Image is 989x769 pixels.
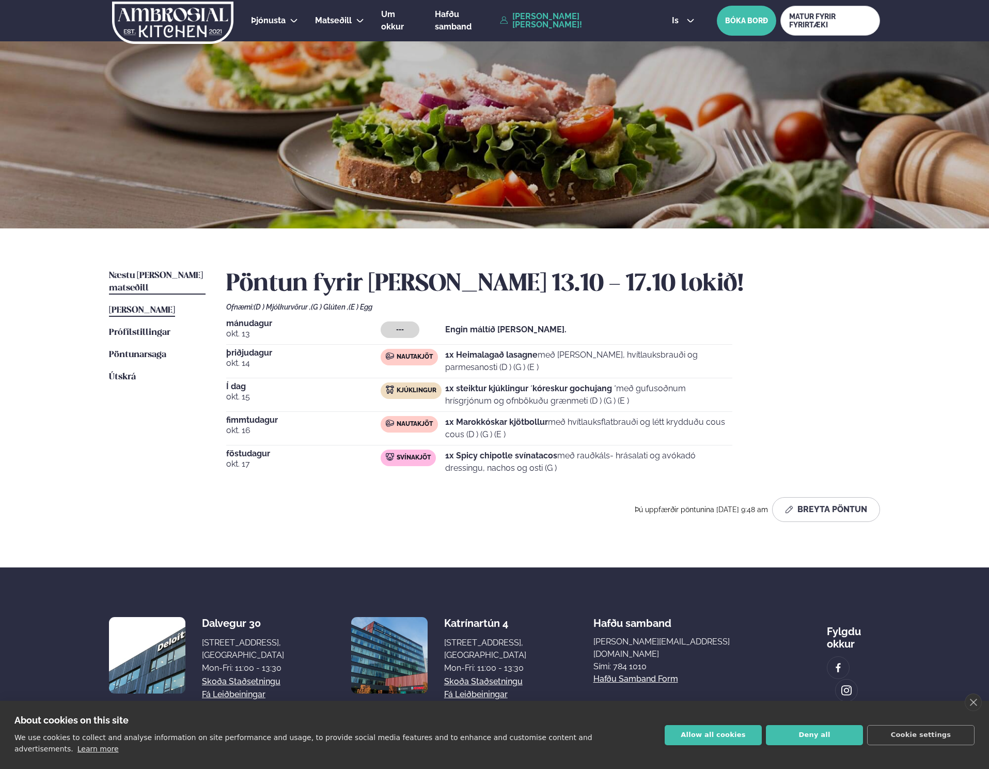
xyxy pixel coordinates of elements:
[435,9,472,32] span: Hafðu samband
[226,382,381,391] span: Í dag
[396,326,404,334] span: ---
[397,420,433,428] span: Nautakjöt
[111,2,234,44] img: logo
[593,660,760,673] p: Sími: 784 1010
[226,450,381,458] span: föstudagur
[226,303,880,311] div: Ofnæmi:
[780,6,880,36] a: MATUR FYRIR FYRIRTÆKI
[386,419,394,427] img: beef.svg
[445,383,616,393] strong: 1x steiktur kjúklingur ´kóreskur gochujang ´
[77,745,119,753] a: Learn more
[14,733,592,753] p: We use cookies to collect and analyse information on site performance and usage, to provide socia...
[386,386,394,394] img: chicken.svg
[226,391,381,403] span: okt. 15
[315,14,352,27] a: Matseðill
[664,17,702,25] button: is
[202,637,284,662] div: [STREET_ADDRESS], [GEOGRAPHIC_DATA]
[397,454,431,462] span: Svínakjöt
[444,662,526,674] div: Mon-Fri: 11:00 - 13:30
[833,662,844,674] img: image alt
[109,373,136,381] span: Útskrá
[867,725,975,745] button: Cookie settings
[202,662,284,674] div: Mon-Fri: 11:00 - 13:30
[445,349,732,374] p: með [PERSON_NAME], hvítlauksbrauði og parmesanosti (D ) (G ) (E )
[315,16,352,25] span: Matseðill
[109,328,170,337] span: Prófílstillingar
[665,725,762,745] button: Allow all cookies
[109,371,136,383] a: Útskrá
[593,609,671,629] span: Hafðu samband
[766,725,863,745] button: Deny all
[202,617,284,629] div: Dalvegur 30
[444,637,526,662] div: [STREET_ADDRESS], [GEOGRAPHIC_DATA]
[445,350,538,360] strong: 1x Heimalagað lasagne
[836,680,857,701] a: image alt
[827,617,880,650] div: Fylgdu okkur
[202,675,280,688] a: Skoða staðsetningu
[109,350,166,359] span: Pöntunarsaga
[397,353,433,361] span: Nautakjöt
[381,8,418,33] a: Um okkur
[109,617,185,694] img: image alt
[381,9,404,32] span: Um okkur
[593,636,760,660] a: [PERSON_NAME][EMAIL_ADDRESS][DOMAIN_NAME]
[109,349,166,361] a: Pöntunarsaga
[14,715,129,726] strong: About cookies on this site
[109,270,206,295] a: Næstu [PERSON_NAME] matseðill
[445,417,548,427] strong: 1x Marokkóskar kjötbollur
[445,382,732,407] p: með gufusoðnum hrísgrjónum og ofnbökuðu grænmeti (D ) (G ) (E )
[226,328,381,340] span: okt. 13
[226,458,381,470] span: okt. 17
[445,451,557,460] strong: 1x Spicy chipotle svínatacos
[109,327,170,339] a: Prófílstillingar
[965,694,982,711] a: close
[226,319,381,328] span: mánudagur
[717,6,776,36] button: BÓKA BORÐ
[386,453,394,461] img: pork.svg
[772,497,880,522] button: Breyta Pöntun
[827,657,849,679] a: image alt
[202,688,265,701] a: Fá leiðbeiningar
[254,303,311,311] span: (D ) Mjólkurvörur ,
[226,424,381,437] span: okt. 16
[593,673,678,685] a: Hafðu samband form
[226,416,381,424] span: fimmtudagur
[109,304,175,317] a: [PERSON_NAME]
[226,357,381,370] span: okt. 14
[349,303,372,311] span: (E ) Egg
[251,16,286,25] span: Þjónusta
[351,617,428,694] img: image alt
[226,349,381,357] span: þriðjudagur
[226,270,880,299] h2: Pöntun fyrir [PERSON_NAME] 13.10 - 17.10 lokið!
[841,685,852,697] img: image alt
[444,688,508,701] a: Fá leiðbeiningar
[635,505,768,514] span: Þú uppfærðir pöntunina [DATE] 9:48 am
[445,416,732,441] p: með hvítlauksflatbrauði og létt krydduðu cous cous (D ) (G ) (E )
[386,352,394,360] img: beef.svg
[311,303,349,311] span: (G ) Glúten ,
[672,17,682,25] span: is
[397,387,436,395] span: Kjúklingur
[251,14,286,27] a: Þjónusta
[445,450,732,474] p: með rauðkáls- hrásalati og avókadó dressingu, nachos og osti (G )
[435,8,495,33] a: Hafðu samband
[444,675,523,688] a: Skoða staðsetningu
[109,306,175,315] span: [PERSON_NAME]
[109,271,203,293] span: Næstu [PERSON_NAME] matseðill
[444,617,526,629] div: Katrínartún 4
[500,12,648,29] a: [PERSON_NAME] [PERSON_NAME]!
[445,325,567,334] strong: Engin máltíð [PERSON_NAME].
